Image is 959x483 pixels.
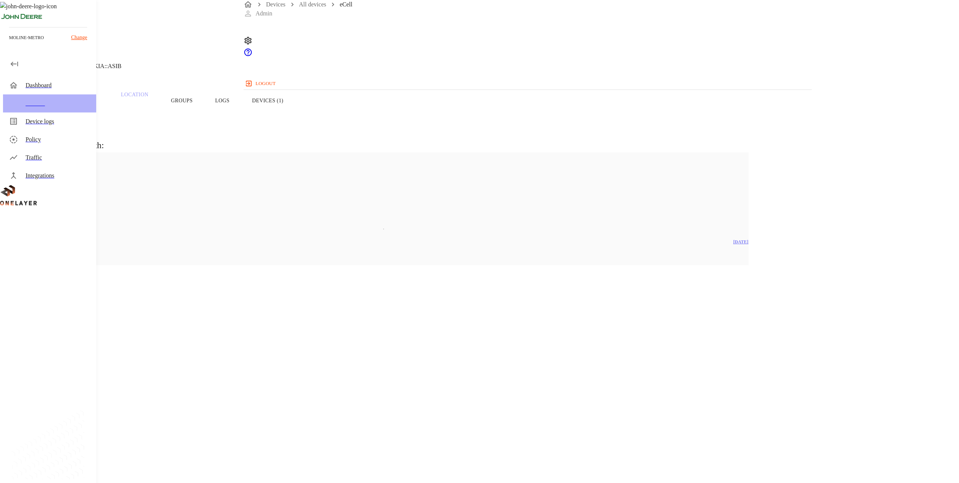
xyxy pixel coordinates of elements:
a: All devices [299,1,326,8]
button: Devices (1) [241,77,295,125]
li: 14 Devices [34,208,749,217]
li: 1 Models [34,217,749,226]
button: Groups [160,77,204,125]
h6: eCell is associated with: [19,138,749,152]
p: Admin [256,9,272,18]
a: quarantine_non_cell14 Devices1 ModelsLast modified[DATE] [19,152,749,245]
h5: quarantine_non_cell [19,176,675,188]
button: Logs [204,77,241,125]
a: logout [244,77,812,90]
span: Support Portal [244,52,253,58]
p: [DATE] [733,238,748,245]
a: onelayer-support [244,52,253,58]
a: Devices [266,1,286,8]
a: Location [110,77,160,125]
button: logout [244,77,278,90]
